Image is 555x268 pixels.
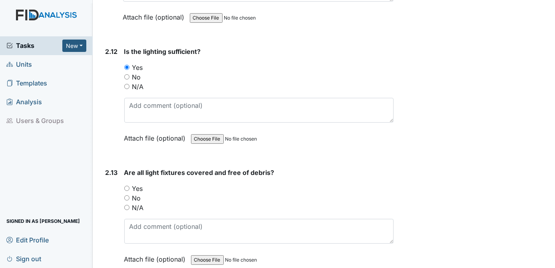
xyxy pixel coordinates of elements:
[132,72,141,82] label: No
[124,169,275,177] span: Are all light fixtures covered and free of debris?
[124,129,189,143] label: Attach file (optional)
[124,250,189,264] label: Attach file (optional)
[62,40,86,52] button: New
[124,195,129,201] input: No
[132,203,144,212] label: N/A
[6,252,41,265] span: Sign out
[132,63,143,72] label: Yes
[124,74,129,79] input: No
[124,205,129,210] input: N/A
[105,168,118,177] label: 2.13
[132,193,141,203] label: No
[6,234,49,246] span: Edit Profile
[105,47,118,56] label: 2.12
[6,96,42,108] span: Analysis
[124,84,129,89] input: N/A
[124,65,129,70] input: Yes
[132,82,144,91] label: N/A
[132,184,143,193] label: Yes
[6,77,47,89] span: Templates
[124,48,201,56] span: Is the lighting sufficient?
[124,186,129,191] input: Yes
[6,41,62,50] a: Tasks
[6,58,32,71] span: Units
[6,215,80,227] span: Signed in as [PERSON_NAME]
[123,8,188,22] label: Attach file (optional)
